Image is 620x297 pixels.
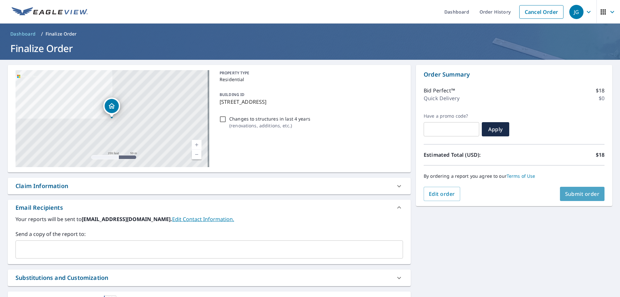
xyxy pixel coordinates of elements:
[8,42,612,55] h1: Finalize Order
[15,203,63,212] div: Email Recipients
[15,273,108,282] div: Substitutions and Customization
[15,230,403,238] label: Send a copy of the report to:
[482,122,509,136] button: Apply
[565,190,600,197] span: Submit order
[424,187,460,201] button: Edit order
[41,30,43,38] li: /
[46,31,77,37] p: Finalize Order
[10,31,36,37] span: Dashboard
[8,270,411,286] div: Substitutions and Customization
[8,178,411,194] div: Claim Information
[424,70,604,79] p: Order Summary
[15,215,403,223] label: Your reports will be sent to
[8,29,612,39] nav: breadcrumb
[569,5,584,19] div: JG
[599,94,604,102] p: $0
[192,140,201,150] a: Current Level 17, Zoom In
[220,92,244,97] p: BUILDING ID
[220,70,400,76] p: PROPERTY TYPE
[8,200,411,215] div: Email Recipients
[220,76,400,83] p: Residential
[172,216,234,223] a: EditContactInfo
[424,113,479,119] label: Have a promo code?
[596,151,604,159] p: $18
[519,5,563,19] a: Cancel Order
[507,173,535,179] a: Terms of Use
[82,216,172,223] b: [EMAIL_ADDRESS][DOMAIN_NAME].
[487,126,504,133] span: Apply
[103,98,120,118] div: Dropped pin, building 1, Residential property, 915 Bristol Rd Carmel, IN 46280
[424,94,460,102] p: Quick Delivery
[15,182,68,190] div: Claim Information
[220,98,400,106] p: [STREET_ADDRESS]
[596,87,604,94] p: $18
[229,115,310,122] p: Changes to structures in last 4 years
[560,187,605,201] button: Submit order
[192,150,201,159] a: Current Level 17, Zoom Out
[12,7,88,17] img: EV Logo
[424,151,514,159] p: Estimated Total (USD):
[8,29,38,39] a: Dashboard
[429,190,455,197] span: Edit order
[229,122,310,129] p: ( renovations, additions, etc. )
[424,173,604,179] p: By ordering a report you agree to our
[424,87,455,94] p: Bid Perfect™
